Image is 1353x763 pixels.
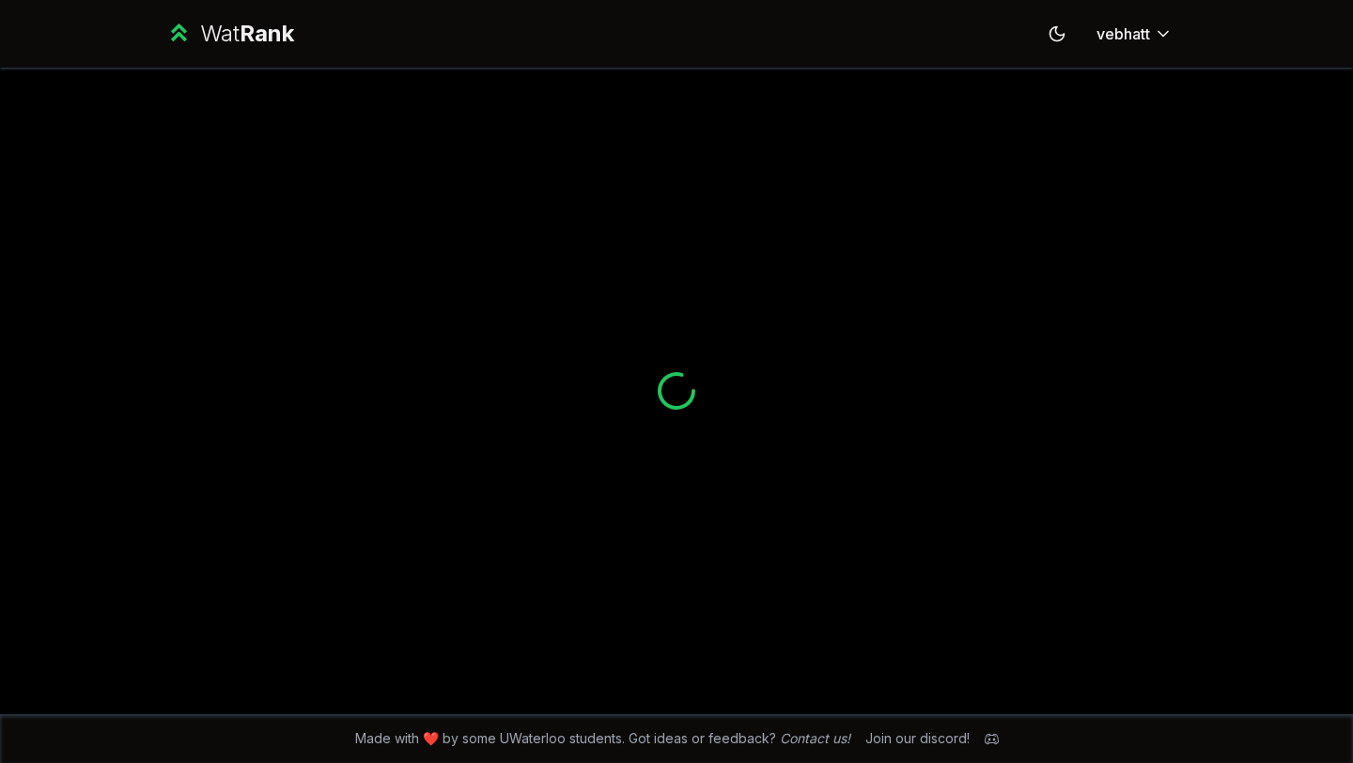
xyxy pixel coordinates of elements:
div: Join our discord! [865,729,970,748]
span: Rank [240,20,294,47]
a: Contact us! [780,730,850,746]
span: vebhatt [1096,23,1150,45]
div: Wat [200,19,294,49]
a: WatRank [165,19,294,49]
span: Made with ❤️ by some UWaterloo students. Got ideas or feedback? [355,729,850,748]
button: vebhatt [1081,17,1188,51]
